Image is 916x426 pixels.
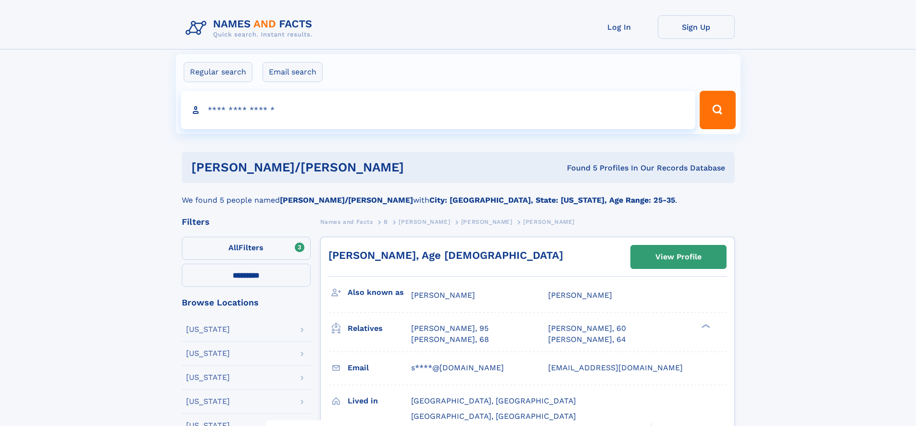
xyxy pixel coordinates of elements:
div: We found 5 people named with . [182,183,735,206]
input: search input [181,91,696,129]
span: [PERSON_NAME] [461,219,513,225]
span: [PERSON_NAME] [399,219,450,225]
label: Filters [182,237,311,260]
span: [GEOGRAPHIC_DATA], [GEOGRAPHIC_DATA] [411,412,576,421]
b: City: [GEOGRAPHIC_DATA], State: [US_STATE], Age Range: 25-35 [429,195,675,205]
a: View Profile [631,245,726,268]
span: All [228,243,238,252]
a: B [384,216,388,228]
span: [PERSON_NAME] [411,291,475,300]
a: [PERSON_NAME], 68 [411,334,489,345]
span: B [384,219,388,225]
h3: Email [348,360,411,376]
div: Browse Locations [182,298,311,307]
a: Log In [581,15,658,39]
span: [EMAIL_ADDRESS][DOMAIN_NAME] [548,363,683,372]
h3: Lived in [348,393,411,409]
a: Names and Facts [320,216,373,228]
div: [US_STATE] [186,350,230,357]
div: Filters [182,218,311,226]
a: [PERSON_NAME] [461,216,513,228]
div: View Profile [655,246,702,268]
div: Found 5 Profiles In Our Records Database [485,163,725,173]
a: [PERSON_NAME], 64 [548,334,626,345]
h1: [PERSON_NAME]/[PERSON_NAME] [191,161,486,173]
a: [PERSON_NAME], 95 [411,323,489,334]
a: Sign Up [658,15,735,39]
a: [PERSON_NAME], Age [DEMOGRAPHIC_DATA] [328,249,563,261]
div: [US_STATE] [186,326,230,333]
label: Email search [263,62,323,82]
div: ❯ [699,323,711,329]
span: [GEOGRAPHIC_DATA], [GEOGRAPHIC_DATA] [411,396,576,405]
button: Search Button [700,91,735,129]
h3: Also known as [348,284,411,301]
img: Logo Names and Facts [182,15,320,41]
div: [US_STATE] [186,398,230,405]
div: [US_STATE] [186,374,230,381]
span: [PERSON_NAME] [523,219,575,225]
a: [PERSON_NAME] [399,216,450,228]
b: [PERSON_NAME]/[PERSON_NAME] [280,195,413,205]
span: [PERSON_NAME] [548,291,612,300]
label: Regular search [184,62,252,82]
h3: Relatives [348,320,411,337]
a: [PERSON_NAME], 60 [548,323,626,334]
